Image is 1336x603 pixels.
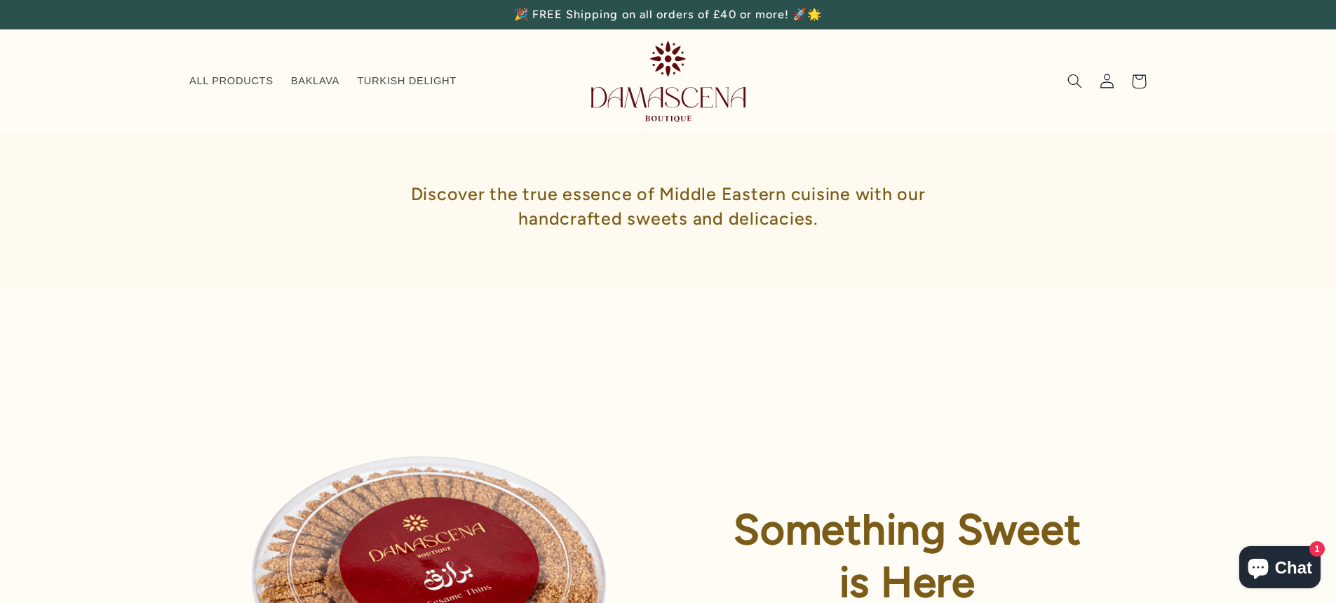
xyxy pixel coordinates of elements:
[349,66,466,97] a: TURKISH DELIGHT
[1058,65,1091,98] summary: Search
[189,74,274,88] span: ALL PRODUCTS
[291,74,339,88] span: BAKLAVA
[514,8,822,21] span: 🎉 FREE Shipping on all orders of £40 or more! 🚀🌟
[586,35,751,127] a: Damascena Boutique
[1235,546,1325,592] inbox-online-store-chat: Shopify online store chat
[180,66,282,97] a: ALL PRODUCTS
[282,66,348,97] a: BAKLAVA
[357,74,457,88] span: TURKISH DELIGHT
[591,41,745,121] img: Damascena Boutique
[360,161,977,252] h1: Discover the true essence of Middle Eastern cuisine with our handcrafted sweets and delicacies.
